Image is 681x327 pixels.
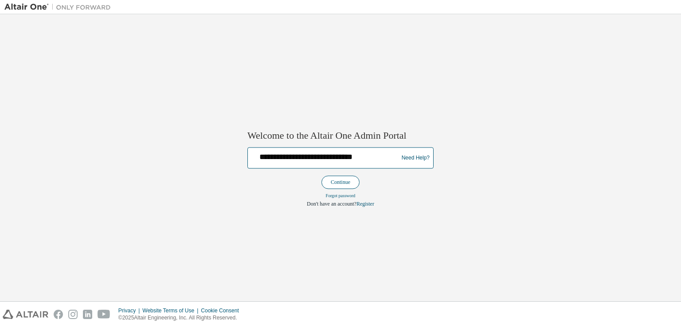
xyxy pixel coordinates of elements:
img: altair_logo.svg [3,310,48,319]
img: linkedin.svg [83,310,92,319]
img: facebook.svg [54,310,63,319]
button: Continue [321,176,360,189]
div: Cookie Consent [201,307,244,314]
span: Don't have an account? [307,201,356,207]
div: Privacy [118,307,142,314]
p: © 2025 Altair Engineering, Inc. All Rights Reserved. [118,314,244,322]
a: Forgot password [326,194,356,199]
a: Register [356,201,374,207]
img: instagram.svg [68,310,78,319]
img: youtube.svg [98,310,110,319]
h2: Welcome to the Altair One Admin Portal [247,129,434,142]
div: Website Terms of Use [142,307,201,314]
img: Altair One [4,3,115,12]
